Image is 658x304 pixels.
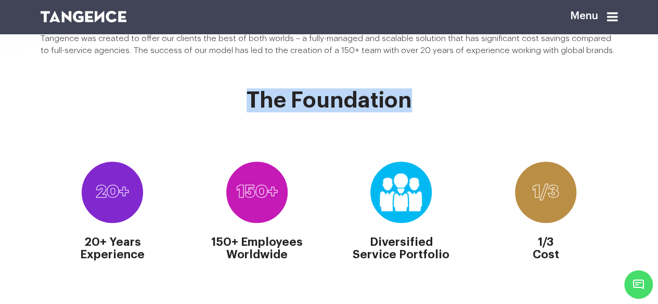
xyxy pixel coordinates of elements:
[96,183,129,202] h3: 20+
[41,88,618,112] h2: The Foundation
[211,236,303,261] h4: 150+ Employees Worldwide
[80,236,145,261] h4: 20+ Years Experience
[353,236,449,261] h4: Diversified Service Portfolio
[236,183,278,202] h3: 150+
[532,183,559,202] h3: 1/3
[532,236,559,261] h4: 1/3 Cost
[624,270,653,299] span: Chat Widget
[41,33,618,57] p: Tangence was created to offer our clients the best of both worlds – a fully-managed and scalable ...
[41,11,127,22] img: logo SVG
